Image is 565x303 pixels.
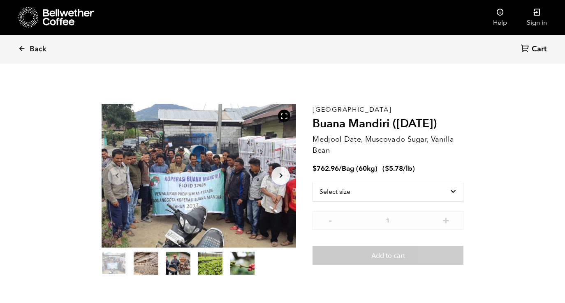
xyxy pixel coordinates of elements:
span: / [339,164,342,173]
span: /lb [403,164,412,173]
span: Cart [532,44,546,54]
span: ( ) [382,164,415,173]
button: + [441,216,451,224]
span: $ [313,164,317,173]
a: Cart [521,44,549,55]
bdi: 5.78 [385,164,403,173]
bdi: 762.96 [313,164,339,173]
span: Back [30,44,46,54]
span: $ [385,164,389,173]
h2: Buana Mandiri ([DATE]) [313,117,463,131]
p: Medjool Date, Muscovado Sugar, Vanilla Bean [313,134,463,156]
button: Add to cart [313,246,463,265]
span: Bag (60kg) [342,164,377,173]
button: - [325,216,335,224]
